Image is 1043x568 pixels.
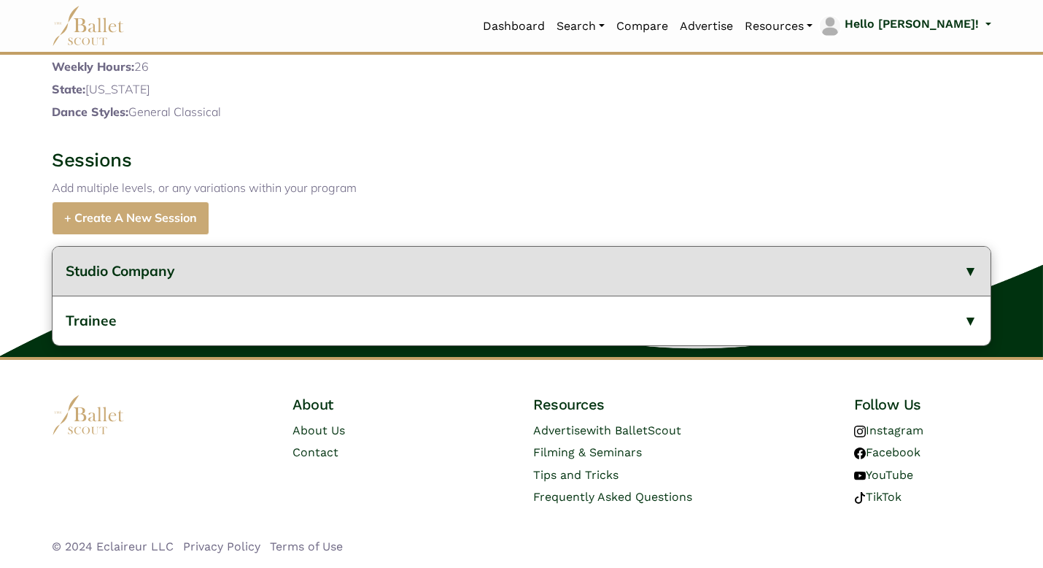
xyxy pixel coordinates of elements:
h4: Follow Us [854,395,991,414]
a: Tips and Tricks [533,468,619,482]
a: Dashboard [477,11,551,42]
a: Frequently Asked Questions [533,490,692,504]
img: youtube logo [854,470,866,482]
a: + Create A New Session [52,202,209,236]
p: Add multiple levels, or any variations within your program [52,179,991,198]
img: facebook logo [854,448,866,459]
span: with BalletScout [586,423,681,437]
span: Studio Company [66,262,174,280]
p: General Classical [52,103,510,122]
a: Advertise [674,11,739,42]
h4: About [292,395,430,414]
a: Facebook [854,445,920,459]
a: Advertisewith BalletScout [533,423,681,437]
a: Privacy Policy [183,540,260,553]
a: YouTube [854,468,913,482]
a: Compare [610,11,674,42]
button: Studio Company [53,247,990,296]
button: Trainee [53,296,990,345]
a: Contact [292,445,338,459]
p: 26 [52,58,510,77]
a: Search [551,11,610,42]
a: Terms of Use [270,540,343,553]
a: Instagram [854,423,923,437]
p: [US_STATE] [52,80,510,99]
a: About Us [292,423,345,437]
a: Resources [739,11,818,42]
span: Weekly Hours: [52,59,134,74]
a: Filming & Seminars [533,445,642,459]
h4: Resources [533,395,751,414]
img: profile picture [820,16,840,37]
span: Trainee [66,312,117,329]
img: logo [52,395,125,435]
a: TikTok [854,490,902,504]
h3: Sessions [52,148,991,173]
a: profile picture Hello [PERSON_NAME]! [818,15,991,38]
p: Hello [PERSON_NAME]! [845,15,979,34]
span: State: [52,82,85,96]
li: © 2024 Eclaireur LLC [52,537,174,556]
span: Dance Styles: [52,104,128,119]
img: tiktok logo [854,492,866,504]
img: instagram logo [854,426,866,437]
